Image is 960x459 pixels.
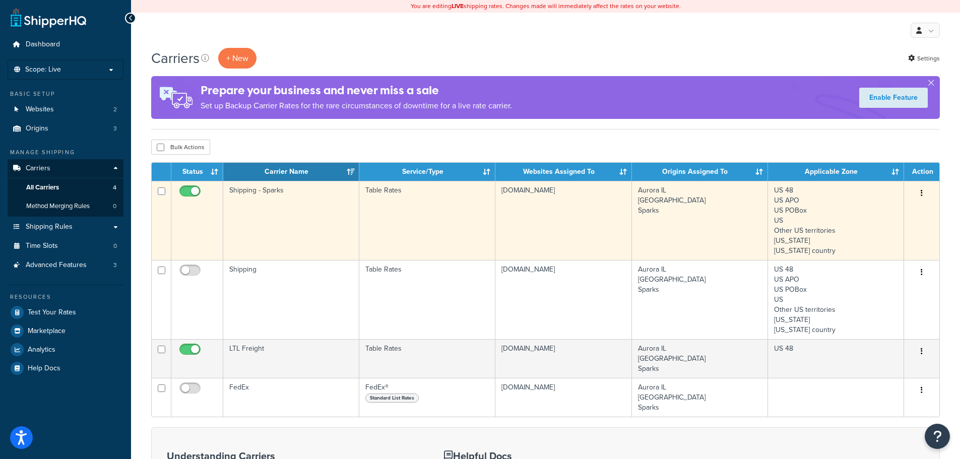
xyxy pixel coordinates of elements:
a: Time Slots 0 [8,237,123,255]
th: Applicable Zone: activate to sort column ascending [768,163,904,181]
th: Status: activate to sort column ascending [171,163,223,181]
td: Table Rates [359,260,495,339]
a: Dashboard [8,35,123,54]
span: Analytics [28,346,55,354]
th: Websites Assigned To: activate to sort column ascending [495,163,631,181]
div: Basic Setup [8,90,123,98]
h1: Carriers [151,48,200,68]
a: All Carriers 4 [8,178,123,197]
a: Enable Feature [859,88,928,108]
span: 0 [113,202,116,211]
td: Table Rates [359,339,495,378]
span: Scope: Live [25,65,61,74]
td: LTL Freight [223,339,359,378]
td: Table Rates [359,181,495,260]
td: FedEx [223,378,359,417]
td: [DOMAIN_NAME] [495,260,631,339]
span: Standard List Rates [365,394,419,403]
a: Carriers [8,159,123,178]
td: Aurora IL [GEOGRAPHIC_DATA] Sparks [632,339,768,378]
img: ad-rules-rateshop-fe6ec290ccb7230408bd80ed9643f0289d75e0ffd9eb532fc0e269fcd187b520.png [151,76,201,119]
a: Shipping Rules [8,218,123,236]
h4: Prepare your business and never miss a sale [201,82,512,99]
a: Advanced Features 3 [8,256,123,275]
a: Analytics [8,341,123,359]
span: 0 [113,242,117,250]
a: Marketplace [8,322,123,340]
span: 2 [113,105,117,114]
li: Origins [8,119,123,138]
td: Aurora IL [GEOGRAPHIC_DATA] Sparks [632,260,768,339]
a: Websites 2 [8,100,123,119]
td: Aurora IL [GEOGRAPHIC_DATA] Sparks [632,181,768,260]
span: Carriers [26,164,50,173]
span: Marketplace [28,327,66,336]
td: FedEx® [359,378,495,417]
th: Action [904,163,939,181]
span: 3 [113,124,117,133]
span: Help Docs [28,364,60,373]
td: [DOMAIN_NAME] [495,378,631,417]
span: Dashboard [26,40,60,49]
span: Websites [26,105,54,114]
th: Origins Assigned To: activate to sort column ascending [632,163,768,181]
a: ShipperHQ Home [11,8,86,28]
button: + New [218,48,257,69]
div: Manage Shipping [8,148,123,157]
span: Method Merging Rules [26,202,90,211]
button: Open Resource Center [925,424,950,449]
li: Carriers [8,159,123,217]
td: [DOMAIN_NAME] [495,339,631,378]
span: Advanced Features [26,261,87,270]
td: US 48 US APO US POBox US Other US territories [US_STATE] [US_STATE] country [768,260,904,339]
li: Time Slots [8,237,123,255]
a: Origins 3 [8,119,123,138]
div: Resources [8,293,123,301]
a: Help Docs [8,359,123,377]
span: Time Slots [26,242,58,250]
span: All Carriers [26,183,59,192]
td: US 48 [768,339,904,378]
td: Shipping [223,260,359,339]
td: [DOMAIN_NAME] [495,181,631,260]
span: Shipping Rules [26,223,73,231]
span: 3 [113,261,117,270]
a: Settings [908,51,940,65]
td: Shipping - Sparks [223,181,359,260]
a: Test Your Rates [8,303,123,321]
a: Method Merging Rules 0 [8,197,123,216]
th: Service/Type: activate to sort column ascending [359,163,495,181]
th: Carrier Name: activate to sort column ascending [223,163,359,181]
b: LIVE [452,2,464,11]
td: Aurora IL [GEOGRAPHIC_DATA] Sparks [632,378,768,417]
li: Advanced Features [8,256,123,275]
td: US 48 US APO US POBox US Other US territories [US_STATE] [US_STATE] country [768,181,904,260]
li: All Carriers [8,178,123,197]
span: Origins [26,124,48,133]
button: Bulk Actions [151,140,210,155]
li: Method Merging Rules [8,197,123,216]
span: 4 [113,183,116,192]
li: Websites [8,100,123,119]
span: Test Your Rates [28,308,76,317]
p: Set up Backup Carrier Rates for the rare circumstances of downtime for a live rate carrier. [201,99,512,113]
